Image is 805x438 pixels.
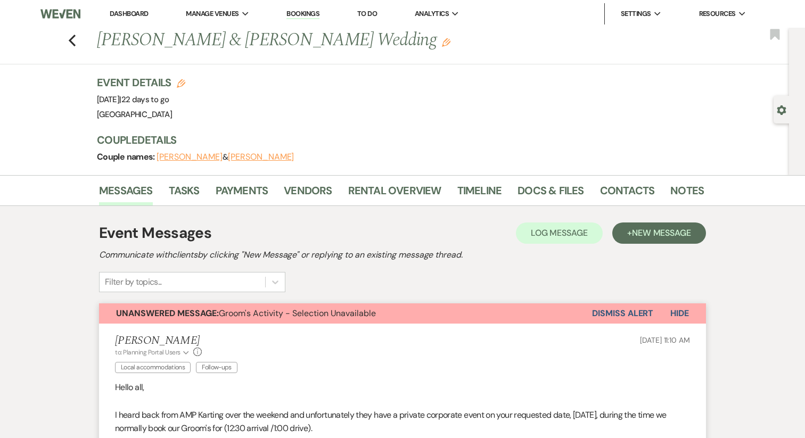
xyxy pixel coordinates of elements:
[640,335,690,345] span: [DATE] 11:10 AM
[357,9,377,18] a: To Do
[592,303,653,324] button: Dismiss Alert
[99,222,211,244] h1: Event Messages
[216,182,268,205] a: Payments
[115,348,180,357] span: to: Planning Portal Users
[97,75,185,90] h3: Event Details
[777,104,786,114] button: Open lead details
[186,9,239,19] span: Manage Venues
[97,94,169,105] span: [DATE]
[348,182,441,205] a: Rental Overview
[442,37,450,47] button: Edit
[632,227,691,238] span: New Message
[196,362,237,373] span: Follow-ups
[115,382,144,393] span: Hello all,
[99,182,153,205] a: Messages
[97,133,693,147] h3: Couple Details
[119,94,169,105] span: |
[115,362,191,373] span: Local accommodations
[517,182,584,205] a: Docs & Files
[612,222,706,244] button: +New Message
[105,276,162,288] div: Filter by topics...
[600,182,655,205] a: Contacts
[116,308,376,319] span: Groom's Activity - Selection Unavailable
[40,3,80,25] img: Weven Logo
[97,109,172,120] span: [GEOGRAPHIC_DATA]
[169,182,200,205] a: Tasks
[653,303,706,324] button: Hide
[531,227,588,238] span: Log Message
[121,94,169,105] span: 22 days to go
[115,348,191,357] button: to: Planning Portal Users
[621,9,651,19] span: Settings
[415,9,449,19] span: Analytics
[699,9,736,19] span: Resources
[670,182,704,205] a: Notes
[99,303,592,324] button: Unanswered Message:Groom's Activity - Selection Unavailable
[286,9,319,19] a: Bookings
[110,9,148,18] a: Dashboard
[99,249,706,261] h2: Communicate with clients by clicking "New Message" or replying to an existing message thread.
[97,28,574,53] h1: [PERSON_NAME] & [PERSON_NAME] Wedding
[115,334,243,348] h5: [PERSON_NAME]
[157,153,223,161] button: [PERSON_NAME]
[516,222,603,244] button: Log Message
[670,308,689,319] span: Hide
[97,151,157,162] span: Couple names:
[116,308,219,319] strong: Unanswered Message:
[157,152,294,162] span: &
[228,153,294,161] button: [PERSON_NAME]
[115,409,666,434] span: I heard back from AMP Karting over the weekend and unfortunately they have a private corporate ev...
[284,182,332,205] a: Vendors
[457,182,502,205] a: Timeline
